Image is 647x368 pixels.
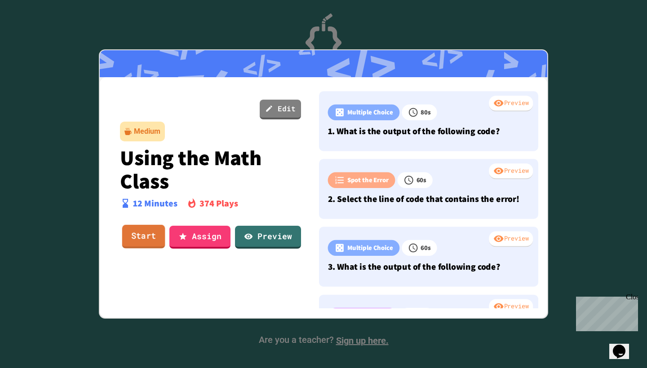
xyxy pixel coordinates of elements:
[489,163,533,180] div: Preview
[169,226,230,249] a: Assign
[122,225,165,249] a: Start
[260,100,301,119] a: Edit
[328,125,530,138] p: 1. What is the output of the following code?
[489,96,533,112] div: Preview
[421,107,431,117] p: 80 s
[235,226,301,249] a: Preview
[421,243,431,253] p: 60 s
[347,107,393,117] p: Multiple Choice
[328,193,530,206] p: 2. Select the line of code that contains the error!
[347,243,393,253] p: Multiple Choice
[609,332,638,359] iframe: chat widget
[572,293,638,331] iframe: chat widget
[133,197,177,210] p: 12 Minutes
[199,197,238,210] p: 374 Plays
[4,4,62,57] div: Chat with us now!Close
[120,146,301,192] p: Using the Math Class
[134,126,160,137] div: Medium
[489,231,533,247] div: Preview
[489,299,533,315] div: Preview
[328,260,530,273] p: 3. What is the output of the following code?
[347,175,389,185] p: Spot the Error
[417,175,427,185] p: 60 s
